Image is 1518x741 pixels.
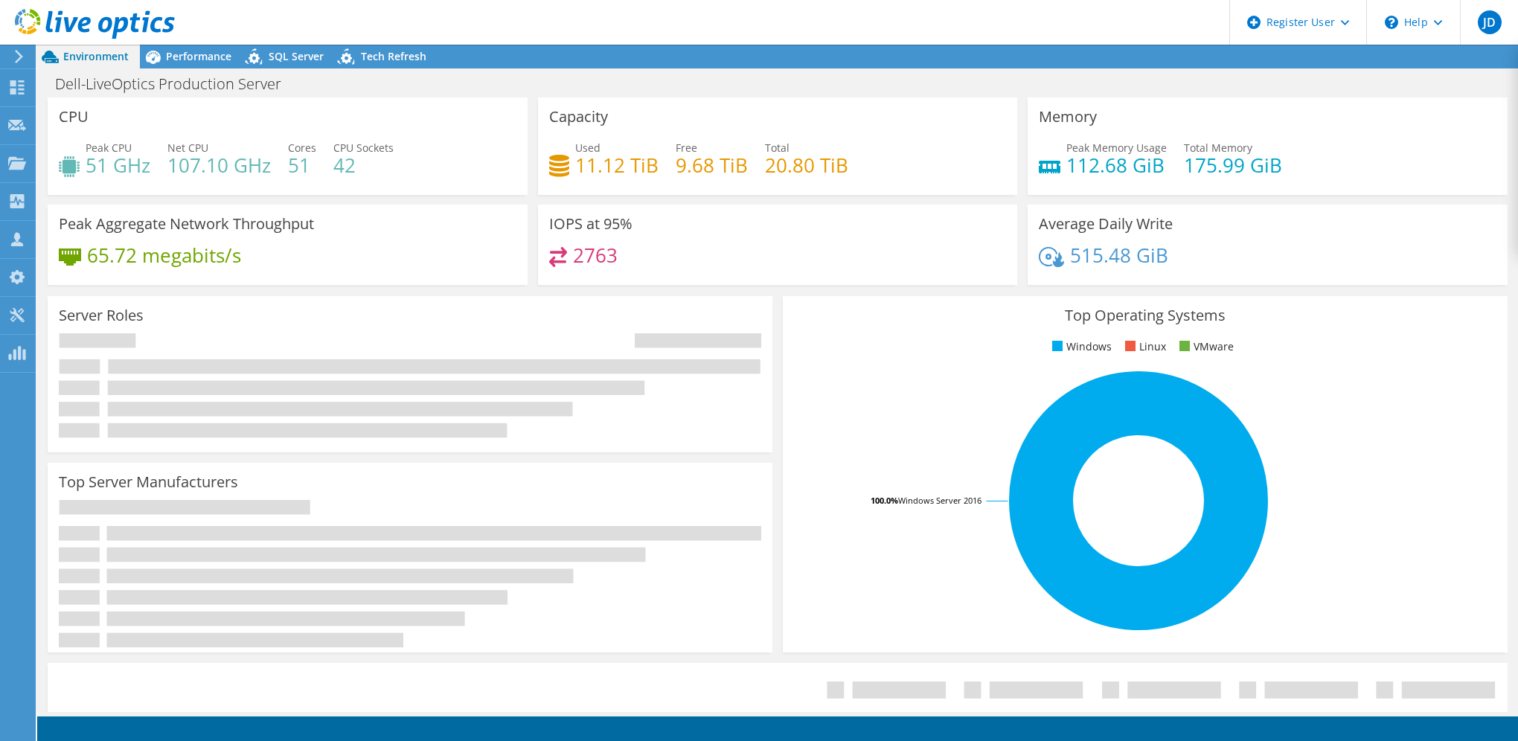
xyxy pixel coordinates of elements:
[1121,339,1166,355] li: Linux
[1184,157,1282,173] h4: 175.99 GiB
[898,495,981,506] tspan: Windows Server 2016
[1385,16,1398,29] svg: \n
[361,49,426,63] span: Tech Refresh
[765,157,848,173] h4: 20.80 TiB
[86,157,150,173] h4: 51 GHz
[575,157,659,173] h4: 11.12 TiB
[167,157,271,173] h4: 107.10 GHz
[59,216,314,232] h3: Peak Aggregate Network Throughput
[288,157,316,173] h4: 51
[167,141,208,155] span: Net CPU
[1184,141,1252,155] span: Total Memory
[1039,109,1097,125] h3: Memory
[59,307,144,324] h3: Server Roles
[166,49,231,63] span: Performance
[676,141,697,155] span: Free
[1048,339,1112,355] li: Windows
[1066,157,1167,173] h4: 112.68 GiB
[871,495,898,506] tspan: 100.0%
[1070,247,1168,263] h4: 515.48 GiB
[59,474,238,490] h3: Top Server Manufacturers
[63,49,129,63] span: Environment
[573,247,618,263] h4: 2763
[575,141,601,155] span: Used
[59,109,89,125] h3: CPU
[48,76,304,92] h1: Dell-LiveOptics Production Server
[333,141,394,155] span: CPU Sockets
[549,109,608,125] h3: Capacity
[333,157,394,173] h4: 42
[1039,216,1173,232] h3: Average Daily Write
[765,141,790,155] span: Total
[288,141,316,155] span: Cores
[549,216,632,232] h3: IOPS at 95%
[1478,10,1502,34] span: JD
[1176,339,1234,355] li: VMware
[794,307,1496,324] h3: Top Operating Systems
[676,157,748,173] h4: 9.68 TiB
[86,141,132,155] span: Peak CPU
[1066,141,1167,155] span: Peak Memory Usage
[269,49,324,63] span: SQL Server
[87,247,241,263] h4: 65.72 megabits/s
